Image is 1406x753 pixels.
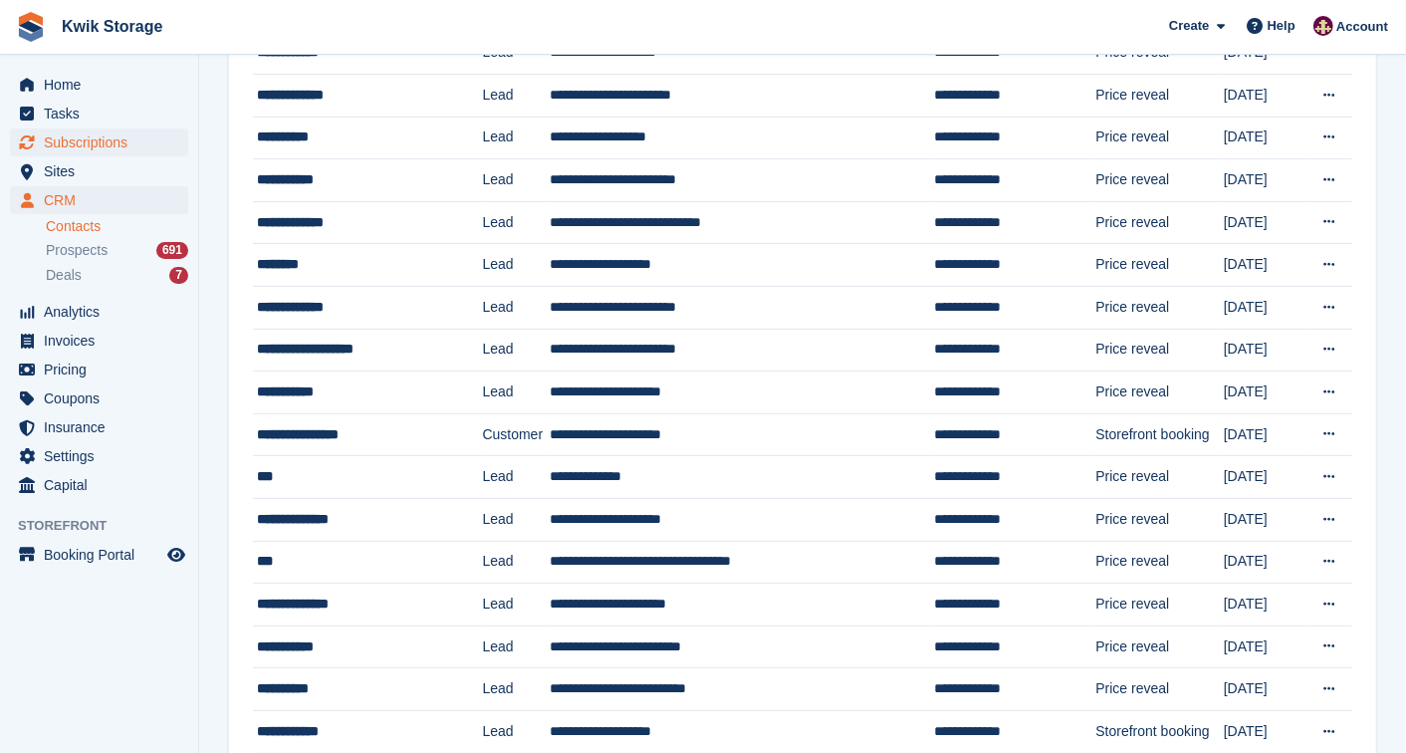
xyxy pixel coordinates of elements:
[1268,16,1295,36] span: Help
[482,668,550,711] td: Lead
[1224,413,1305,456] td: [DATE]
[44,384,163,412] span: Coupons
[482,541,550,584] td: Lead
[16,12,46,42] img: stora-icon-8386f47178a22dfd0bd8f6a31ec36ba5ce8667c1dd55bd0f319d3a0aa187defe.svg
[482,372,550,414] td: Lead
[1336,17,1388,37] span: Account
[1224,287,1305,330] td: [DATE]
[1095,584,1223,627] td: Price reveal
[1095,159,1223,202] td: Price reveal
[10,327,188,355] a: menu
[482,626,550,668] td: Lead
[164,543,188,567] a: Preview store
[18,516,198,536] span: Storefront
[54,10,170,43] a: Kwik Storage
[1095,117,1223,159] td: Price reveal
[482,499,550,542] td: Lead
[44,356,163,383] span: Pricing
[1224,668,1305,711] td: [DATE]
[1224,244,1305,287] td: [DATE]
[46,265,188,286] a: Deals 7
[482,456,550,499] td: Lead
[1224,626,1305,668] td: [DATE]
[1095,201,1223,244] td: Price reveal
[482,287,550,330] td: Lead
[46,241,108,260] span: Prospects
[1224,201,1305,244] td: [DATE]
[10,384,188,412] a: menu
[482,244,550,287] td: Lead
[1095,626,1223,668] td: Price reveal
[1224,329,1305,372] td: [DATE]
[10,298,188,326] a: menu
[1224,372,1305,414] td: [DATE]
[1095,710,1223,753] td: Storefront booking
[10,71,188,99] a: menu
[1224,499,1305,542] td: [DATE]
[156,242,188,259] div: 691
[1095,75,1223,118] td: Price reveal
[482,159,550,202] td: Lead
[1224,159,1305,202] td: [DATE]
[10,100,188,127] a: menu
[44,327,163,355] span: Invoices
[10,442,188,470] a: menu
[44,442,163,470] span: Settings
[44,100,163,127] span: Tasks
[482,710,550,753] td: Lead
[44,413,163,441] span: Insurance
[482,75,550,118] td: Lead
[46,266,82,285] span: Deals
[482,329,550,372] td: Lead
[1095,456,1223,499] td: Price reveal
[10,356,188,383] a: menu
[1313,16,1333,36] img: ellie tragonette
[46,240,188,261] a: Prospects 691
[1224,541,1305,584] td: [DATE]
[169,267,188,284] div: 7
[1095,329,1223,372] td: Price reveal
[482,117,550,159] td: Lead
[1224,117,1305,159] td: [DATE]
[46,217,188,236] a: Contacts
[1224,710,1305,753] td: [DATE]
[1095,541,1223,584] td: Price reveal
[1095,499,1223,542] td: Price reveal
[1169,16,1209,36] span: Create
[44,471,163,499] span: Capital
[1224,75,1305,118] td: [DATE]
[44,186,163,214] span: CRM
[10,186,188,214] a: menu
[44,71,163,99] span: Home
[1095,287,1223,330] td: Price reveal
[1095,413,1223,456] td: Storefront booking
[1095,668,1223,711] td: Price reveal
[482,413,550,456] td: Customer
[1095,244,1223,287] td: Price reveal
[1224,456,1305,499] td: [DATE]
[10,541,188,569] a: menu
[10,157,188,185] a: menu
[10,471,188,499] a: menu
[44,541,163,569] span: Booking Portal
[482,201,550,244] td: Lead
[44,298,163,326] span: Analytics
[1095,372,1223,414] td: Price reveal
[10,128,188,156] a: menu
[482,584,550,627] td: Lead
[1224,584,1305,627] td: [DATE]
[44,128,163,156] span: Subscriptions
[10,413,188,441] a: menu
[44,157,163,185] span: Sites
